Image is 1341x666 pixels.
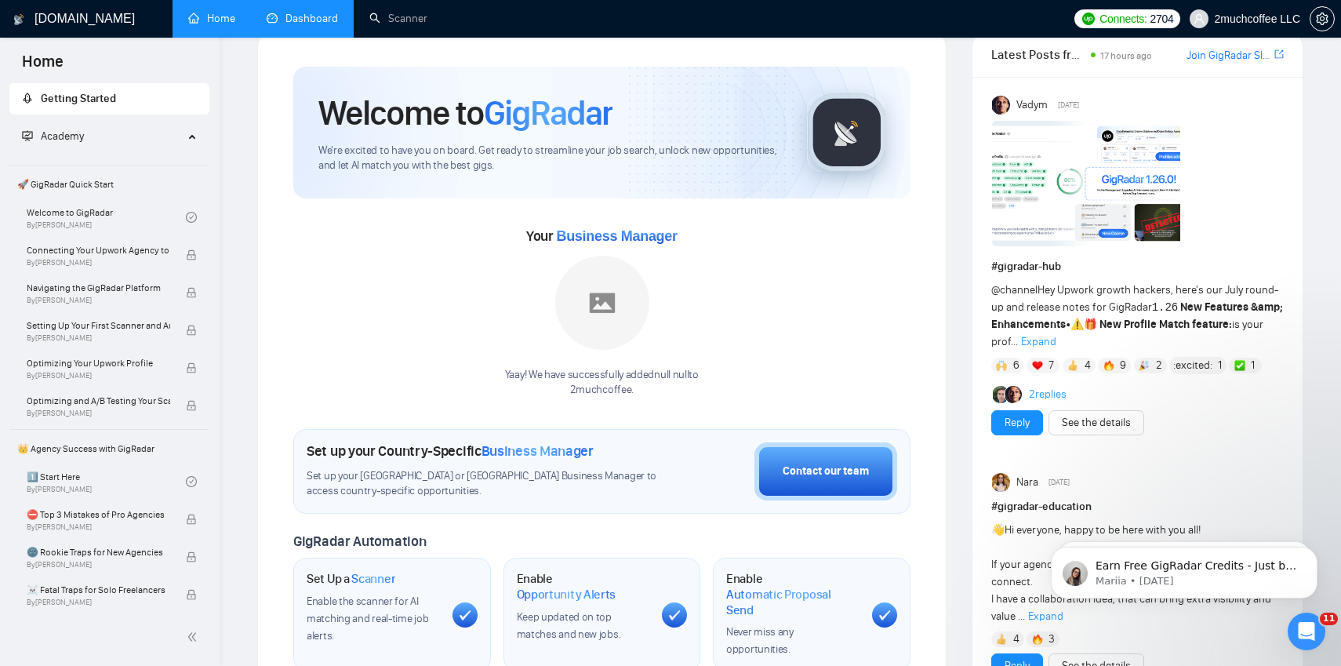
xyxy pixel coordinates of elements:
[1218,358,1222,373] span: 1
[726,571,859,617] h1: Enable
[1067,360,1078,371] img: 👍
[307,571,395,587] h1: Set Up a
[27,296,170,305] span: By [PERSON_NAME]
[9,83,209,115] li: Getting Started
[1099,10,1147,27] span: Connects:
[13,7,24,32] img: logo
[186,400,197,411] span: lock
[27,522,170,532] span: By [PERSON_NAME]
[517,587,616,602] span: Opportunity Alerts
[27,409,170,418] span: By [PERSON_NAME]
[22,129,84,143] span: Academy
[27,355,170,371] span: Optimizing Your Upwork Profile
[186,287,197,298] span: lock
[1103,360,1114,371] img: 🔥
[27,598,170,607] span: By [PERSON_NAME]
[27,544,170,560] span: 🌚 Rookie Traps for New Agencies
[1194,13,1205,24] span: user
[186,325,197,336] span: lock
[726,587,859,617] span: Automatic Proposal Send
[307,442,594,460] h1: Set up your Country-Specific
[992,473,1011,492] img: Nara
[27,333,170,343] span: By [PERSON_NAME]
[1082,13,1095,25] img: upwork-logo.png
[517,610,621,641] span: Keep updated on top matches and new jobs.
[1032,360,1043,371] img: ❤️
[267,12,338,25] a: dashboardDashboard
[1013,631,1019,647] span: 4
[307,595,428,642] span: Enable the scanner for AI matching and real-time job alerts.
[27,393,170,409] span: Optimizing and A/B Testing Your Scanner for Better Results
[27,280,170,296] span: Navigating the GigRadar Platform
[186,476,197,487] span: check-circle
[556,228,677,244] span: Business Manager
[991,523,1005,537] span: 👋
[1084,318,1097,331] span: 🎁
[1120,358,1126,373] span: 9
[505,368,699,398] div: Yaay! We have successfully added null null to
[1100,50,1152,61] span: 17 hours ago
[484,92,612,134] span: GigRadar
[1310,6,1335,31] button: setting
[369,12,427,25] a: searchScanner
[1005,414,1030,431] a: Reply
[41,129,84,143] span: Academy
[1048,358,1054,373] span: 7
[991,283,1284,348] span: Hey Upwork growth hackers, here's our July round-up and release notes for GigRadar • is your prof...
[1288,613,1325,650] iframe: Intercom live chat
[186,589,197,600] span: lock
[1187,47,1271,64] a: Join GigRadar Slack Community
[318,144,782,173] span: We're excited to have you on board. Get ready to streamline your job search, unlock new opportuni...
[1013,358,1019,373] span: 6
[991,45,1086,64] span: Latest Posts from the GigRadar Community
[1320,613,1338,625] span: 11
[1062,414,1131,431] a: See the details
[1310,13,1335,25] a: setting
[992,121,1180,246] img: F09AC4U7ATU-image.png
[726,625,794,656] span: Never miss any opportunities.
[293,533,426,550] span: GigRadar Automation
[1048,631,1055,647] span: 3
[186,249,197,260] span: lock
[482,442,594,460] span: Business Manager
[1027,514,1341,624] iframe: Intercom notifications message
[27,560,170,570] span: By [PERSON_NAME]
[991,258,1284,275] h1: # gigradar-hub
[318,92,612,134] h1: Welcome to
[307,469,661,499] span: Set up your [GEOGRAPHIC_DATA] or [GEOGRAPHIC_DATA] Business Manager to access country-specific op...
[555,256,649,350] img: placeholder.png
[1016,96,1048,114] span: Vadym
[186,551,197,562] span: lock
[517,571,650,602] h1: Enable
[22,93,33,104] span: rocket
[186,212,197,223] span: check-circle
[991,410,1043,435] button: Reply
[1099,318,1232,331] strong: New Profile Match feature:
[1234,360,1245,371] img: ✅
[505,383,699,398] p: 2muchcoffee .
[11,169,208,200] span: 🚀 GigRadar Quick Start
[1029,387,1067,402] a: 2replies
[27,371,170,380] span: By [PERSON_NAME]
[27,507,170,522] span: ⛔ Top 3 Mistakes of Pro Agencies
[1150,10,1174,27] span: 2704
[1048,475,1070,489] span: [DATE]
[1032,634,1043,645] img: 🔥
[27,318,170,333] span: Setting Up Your First Scanner and Auto-Bidder
[783,463,869,480] div: Contact our team
[993,386,1010,403] img: Alex B
[9,50,76,83] span: Home
[351,571,395,587] span: Scanner
[1048,410,1144,435] button: See the details
[526,227,678,245] span: Your
[27,242,170,258] span: Connecting Your Upwork Agency to GigRadar
[186,362,197,373] span: lock
[1152,301,1179,314] code: 1.26
[27,258,170,267] span: By [PERSON_NAME]
[11,433,208,464] span: 👑 Agency Success with GigRadar
[1173,357,1212,374] span: :excited:
[996,360,1007,371] img: 🙌
[1021,335,1056,348] span: Expand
